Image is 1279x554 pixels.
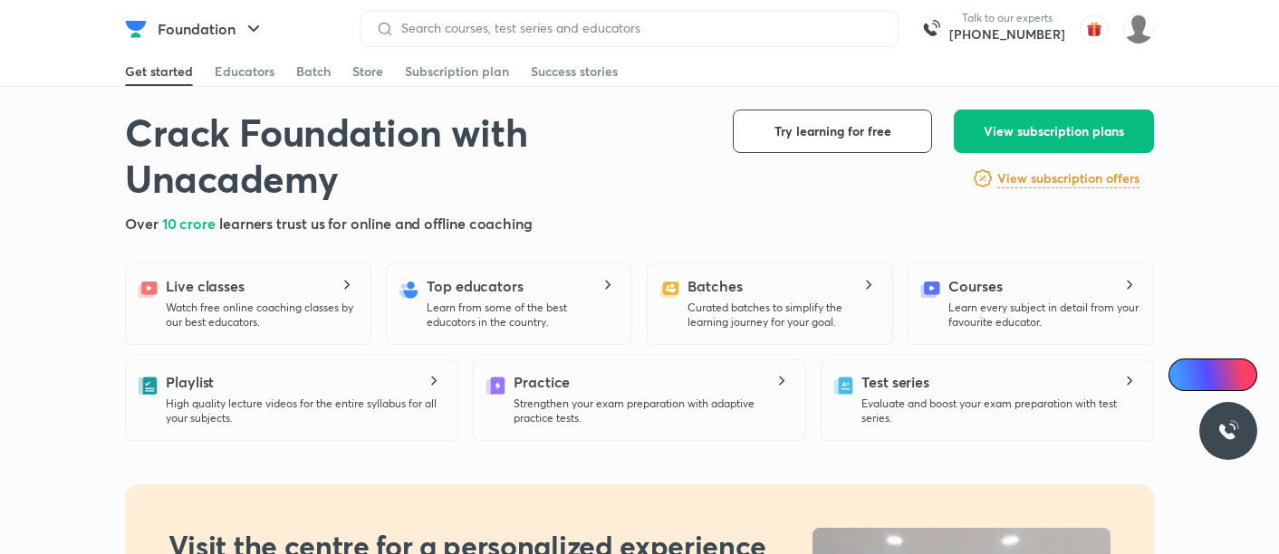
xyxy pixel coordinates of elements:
[296,57,331,86] a: Batch
[166,396,443,425] p: High quality lecture videos for the entire syllabus for all your subjects.
[219,214,533,233] span: learners trust us for online and offline coaching
[125,214,162,233] span: Over
[166,371,214,393] h5: Playlist
[531,62,618,81] div: Success stories
[913,11,949,47] img: call-us
[427,275,524,297] h5: Top educators
[125,18,147,40] img: Company Logo
[1179,368,1194,382] img: Icon
[861,396,1139,425] p: Evaluate and boost your exam preparation with test series.
[166,275,245,297] h5: Live classes
[147,11,275,47] button: Foundation
[948,275,1002,297] h5: Courses
[997,169,1140,188] h6: View subscription offers
[352,62,383,81] div: Store
[948,301,1139,330] p: Learn every subject in detail from your favourite educator.
[162,214,219,233] span: 10 crore
[1198,368,1246,382] span: Ai Doubts
[514,371,570,393] h5: Practice
[997,167,1140,189] a: View subscription offers
[774,122,891,140] span: Try learning for free
[1217,420,1239,442] img: ttu
[394,21,883,35] input: Search courses, test series and educators
[166,301,356,330] p: Watch free online coaching classes by our best educators.
[125,110,704,202] h1: Crack Foundation with Unacademy
[405,57,509,86] a: Subscription plan
[427,301,617,330] p: Learn from some of the best educators in the country.
[733,110,932,153] button: Try learning for free
[949,11,1065,25] p: Talk to our experts
[296,62,331,81] div: Batch
[1080,14,1109,43] img: avatar
[215,62,274,81] div: Educators
[949,25,1065,43] a: [PHONE_NUMBER]
[861,371,929,393] h5: Test series
[531,57,618,86] a: Success stories
[405,62,509,81] div: Subscription plan
[1123,14,1154,44] img: Dharav
[954,110,1154,153] button: View subscription plans
[1168,358,1257,391] a: Ai Doubts
[688,301,878,330] p: Curated batches to simplify the learning journey for your goal.
[688,275,742,297] h5: Batches
[125,57,193,86] a: Get started
[514,396,791,425] p: Strengthen your exam preparation with adaptive practice tests.
[125,62,193,81] div: Get started
[984,122,1124,140] span: View subscription plans
[215,57,274,86] a: Educators
[352,57,383,86] a: Store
